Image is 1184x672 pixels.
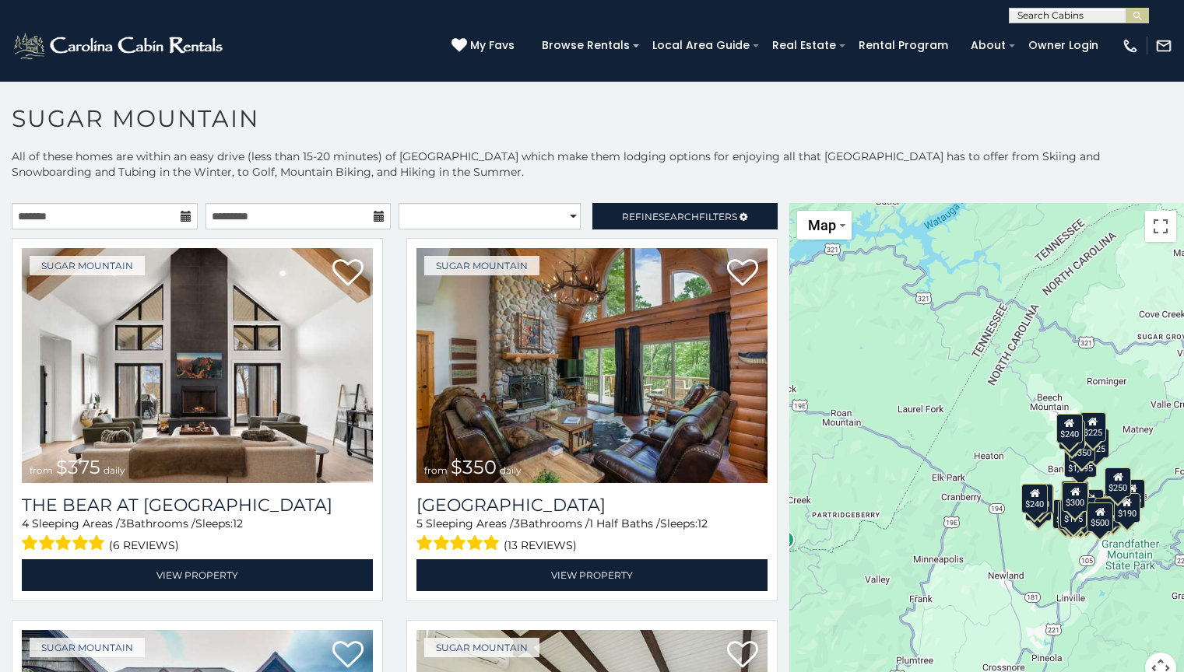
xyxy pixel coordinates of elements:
[1094,498,1121,527] div: $195
[332,257,364,290] a: Add to favorites
[424,464,448,476] span: from
[1122,37,1139,54] img: phone-regular-white.png
[1056,414,1082,443] div: $240
[1060,499,1087,528] div: $175
[451,37,518,54] a: My Favs
[416,559,768,591] a: View Property
[808,217,836,233] span: Map
[12,30,227,61] img: White-1-2.png
[104,464,125,476] span: daily
[1061,481,1087,510] div: $190
[1062,482,1088,512] div: $300
[1155,37,1172,54] img: mail-regular-white.png
[1087,502,1113,532] div: $500
[332,639,364,672] a: Add to favorites
[416,516,423,530] span: 5
[22,516,29,530] span: 4
[1077,489,1104,519] div: $200
[727,639,758,672] a: Add to favorites
[22,495,373,516] h3: The Bear At Sugar Mountain
[424,638,539,657] a: Sugar Mountain
[1021,33,1106,58] a: Owner Login
[1079,412,1105,442] div: $225
[727,257,758,290] a: Add to favorites
[514,516,520,530] span: 3
[470,37,515,54] span: My Favs
[1064,448,1097,478] div: $1,095
[451,456,497,478] span: $350
[233,516,243,530] span: 12
[1021,484,1048,513] div: $240
[764,33,844,58] a: Real Estate
[416,495,768,516] a: [GEOGRAPHIC_DATA]
[416,495,768,516] h3: Grouse Moor Lodge
[120,516,126,530] span: 3
[416,248,768,483] a: Grouse Moor Lodge from $350 daily
[1113,493,1140,523] div: $190
[30,638,145,657] a: Sugar Mountain
[22,248,373,483] img: The Bear At Sugar Mountain
[589,516,660,530] span: 1 Half Baths /
[622,211,737,222] span: Refine Filters
[1105,467,1131,497] div: $250
[1063,481,1089,510] div: $265
[1069,432,1095,462] div: $350
[697,516,708,530] span: 12
[851,33,956,58] a: Rental Program
[504,535,577,555] span: (13 reviews)
[1027,484,1053,513] div: $210
[1119,479,1145,509] div: $155
[56,456,100,478] span: $375
[645,33,757,58] a: Local Area Guide
[109,535,179,555] span: (6 reviews)
[416,248,768,483] img: Grouse Moor Lodge
[1028,485,1054,515] div: $225
[1145,211,1176,242] button: Toggle fullscreen view
[1083,429,1109,458] div: $125
[534,33,638,58] a: Browse Rentals
[1059,420,1085,450] div: $170
[22,248,373,483] a: The Bear At Sugar Mountain from $375 daily
[30,256,145,275] a: Sugar Mountain
[416,516,768,555] div: Sleeping Areas / Bathrooms / Sleeps:
[424,256,539,275] a: Sugar Mountain
[500,464,522,476] span: daily
[30,464,53,476] span: from
[22,495,373,516] a: The Bear At [GEOGRAPHIC_DATA]
[659,211,699,222] span: Search
[963,33,1014,58] a: About
[592,203,778,229] a: RefineSearchFilters
[797,211,852,240] button: Change map style
[1057,500,1084,530] div: $155
[22,516,373,555] div: Sleeping Areas / Bathrooms / Sleeps:
[22,559,373,591] a: View Property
